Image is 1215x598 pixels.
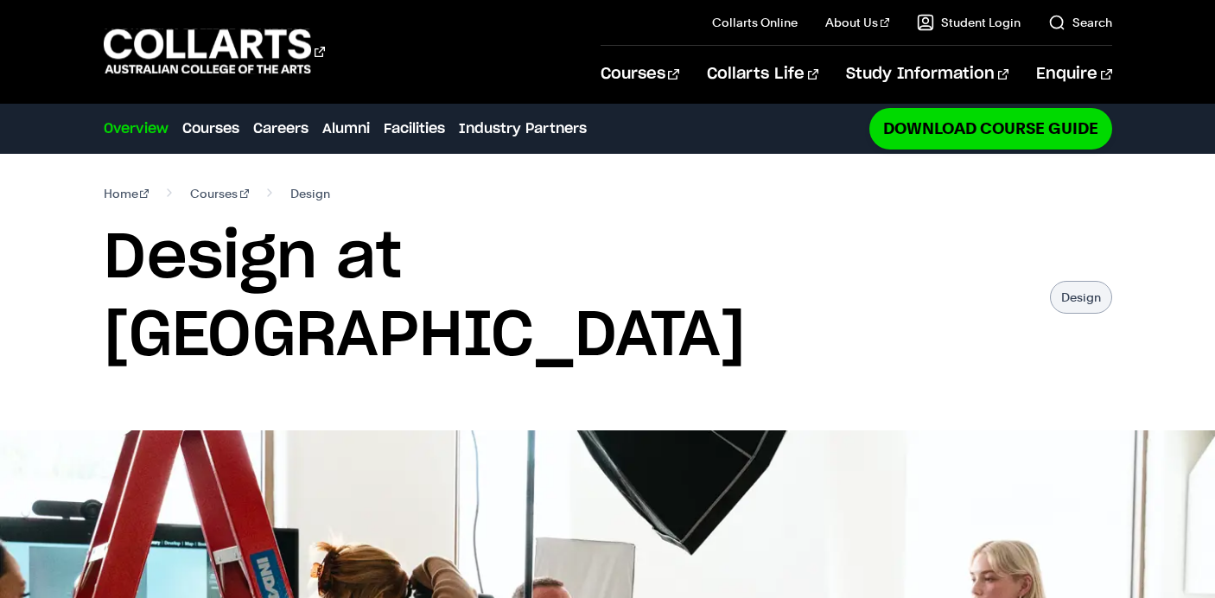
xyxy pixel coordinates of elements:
a: Student Login [917,14,1021,31]
a: Courses [601,46,679,103]
h1: Design at [GEOGRAPHIC_DATA] [104,219,1033,375]
a: Overview [104,118,169,139]
a: About Us [825,14,889,31]
a: Courses [182,118,239,139]
a: Collarts Life [707,46,818,103]
a: Careers [253,118,309,139]
a: Study Information [846,46,1008,103]
a: Industry Partners [459,118,587,139]
a: Home [104,181,149,206]
a: Search [1048,14,1112,31]
a: Download Course Guide [869,108,1112,149]
a: Collarts Online [712,14,798,31]
span: Design [290,181,330,206]
p: Design [1050,281,1112,314]
a: Facilities [384,118,445,139]
a: Alumni [322,118,370,139]
a: Enquire [1036,46,1111,103]
a: Courses [190,181,249,206]
div: Go to homepage [104,27,325,76]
